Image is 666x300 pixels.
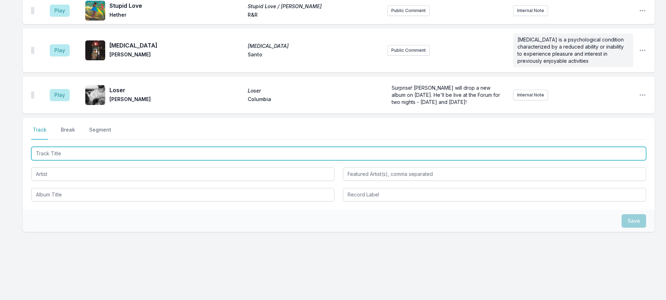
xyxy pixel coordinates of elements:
[517,37,625,64] span: [MEDICAL_DATA] is a psychological condition characterized by a reduced ability or inability to ex...
[31,188,334,201] input: Album Title
[248,96,382,104] span: Columbia
[50,89,70,101] button: Play
[639,91,646,99] button: Open playlist item options
[387,45,430,56] button: Public Comment
[50,5,70,17] button: Play
[59,126,76,140] button: Break
[85,85,105,105] img: Loser
[31,167,334,181] input: Artist
[622,214,646,228] button: Save
[387,5,430,16] button: Public Comment
[85,40,105,60] img: anhedonia
[109,1,243,10] span: Stupid Love
[513,90,548,100] button: Internal Note
[50,44,70,56] button: Play
[109,86,243,94] span: Loser
[109,96,243,104] span: [PERSON_NAME]
[513,5,548,16] button: Internal Note
[248,3,382,10] span: Stupid Love / [PERSON_NAME]
[109,51,243,60] span: [PERSON_NAME]
[248,11,382,20] span: R&R
[248,43,382,50] span: [MEDICAL_DATA]
[343,167,646,181] input: Featured Artist(s), comma separated
[31,147,646,160] input: Track Title
[31,47,34,54] img: Drag Handle
[85,1,105,21] img: Stupid Love / Monica
[88,126,113,140] button: Segment
[248,87,382,94] span: Loser
[343,188,646,201] input: Record Label
[109,41,243,50] span: [MEDICAL_DATA]
[31,126,48,140] button: Track
[639,7,646,14] button: Open playlist item options
[639,47,646,54] button: Open playlist item options
[31,91,34,99] img: Drag Handle
[392,85,501,105] span: Surprise! [PERSON_NAME] will drop a new album on [DATE]. He'll be live at the Forum for two night...
[248,51,382,60] span: Santo
[31,7,34,14] img: Drag Handle
[109,11,243,20] span: Hether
